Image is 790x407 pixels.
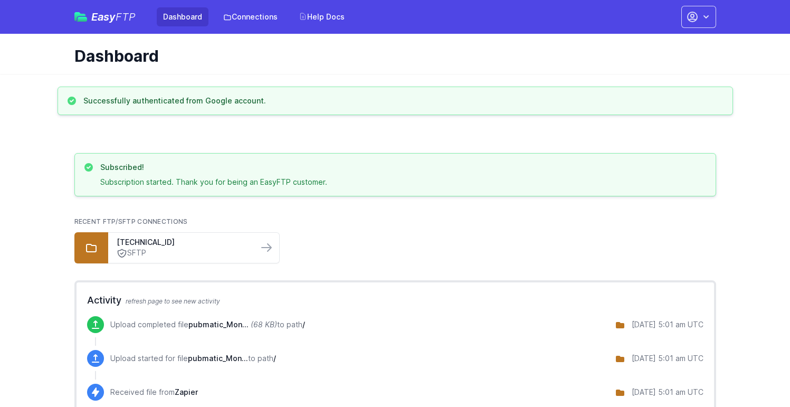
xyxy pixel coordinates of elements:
[117,248,250,259] a: SFTP
[175,387,198,396] span: Zapier
[83,96,266,106] h3: Successfully authenticated from Google account.
[217,7,284,26] a: Connections
[100,162,327,173] h3: Subscribed!
[632,319,703,330] div: [DATE] 5:01 am UTC
[632,387,703,397] div: [DATE] 5:01 am UTC
[292,7,351,26] a: Help Docs
[110,353,276,364] p: Upload started for file to path
[632,353,703,364] div: [DATE] 5:01 am UTC
[188,320,249,329] span: pubmatic_Mon, 11 Aug 2025 22:00:27 -0700 (PDT).csv
[302,320,305,329] span: /
[273,354,276,363] span: /
[117,237,250,248] a: [TECHNICAL_ID]
[157,7,208,26] a: Dashboard
[87,293,703,308] h2: Activity
[110,319,305,330] p: Upload completed file to path
[74,12,87,22] img: easyftp_logo.png
[100,177,327,187] p: Subscription started. Thank you for being an EasyFTP customer.
[126,297,220,305] span: refresh page to see new activity
[74,12,136,22] a: EasyFTP
[110,387,198,397] p: Received file from
[74,46,708,65] h1: Dashboard
[74,217,716,226] h2: Recent FTP/SFTP Connections
[251,320,277,329] i: (68 KB)
[116,11,136,23] span: FTP
[188,354,248,363] span: pubmatic_Mon, 11 Aug 2025 22:00:27 -0700 (PDT).csv
[91,12,136,22] span: Easy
